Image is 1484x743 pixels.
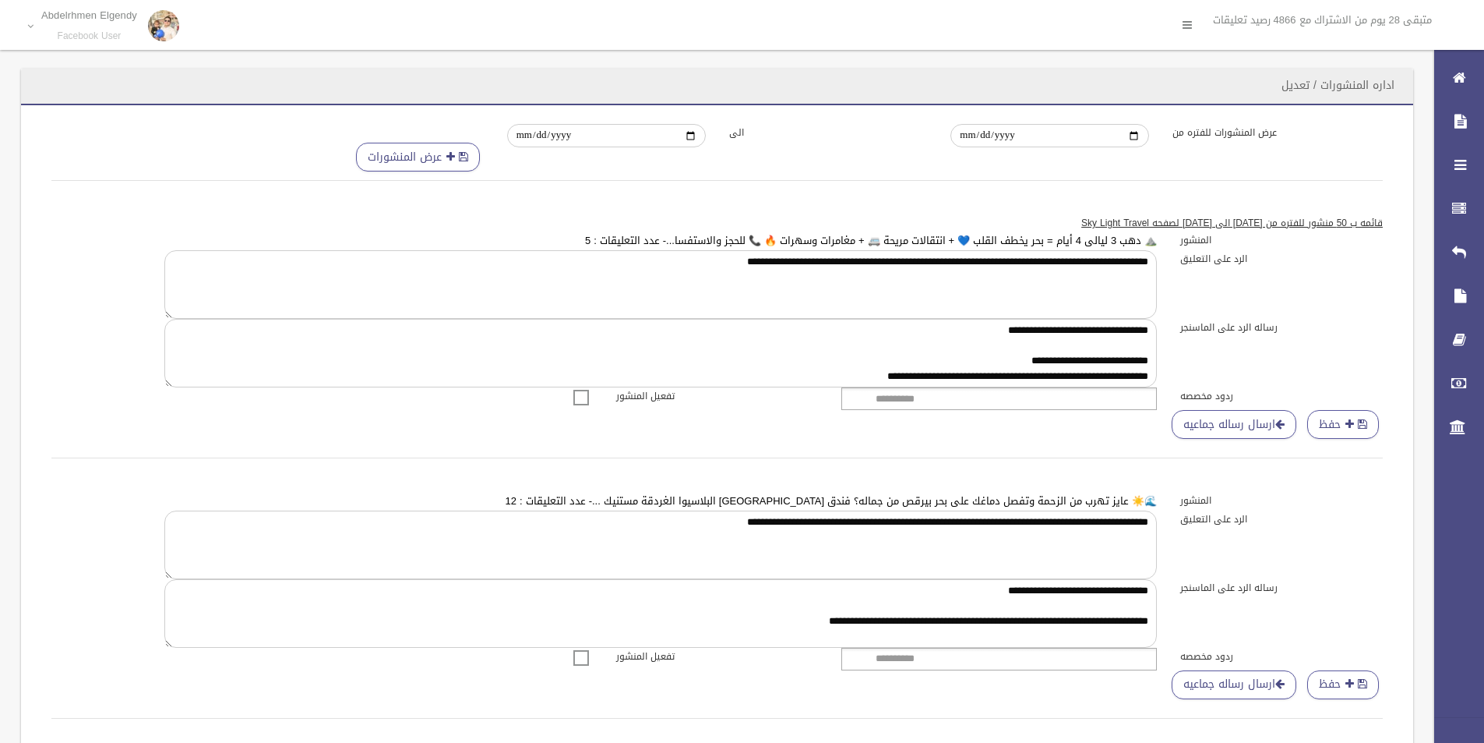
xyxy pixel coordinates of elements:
[585,231,1157,250] a: ⛰️ دهب 3 ليالى 4 أيام = بحر يخطف القلب 💙 + انتقالات مريحة 🚐 + مغامرات وسهرات 🔥 📞 للحجز والاستفسا....
[1172,410,1296,439] a: ارسال رساله جماعيه
[1169,579,1394,596] label: رساله الرد على الماسنجر
[1169,387,1394,405] label: ردود مخصصه
[717,124,939,141] label: الى
[1307,410,1379,439] button: حفظ
[1161,124,1383,141] label: عرض المنشورات للفتره من
[356,143,480,172] button: عرض المنشورات
[1169,232,1394,249] label: المنشور
[1307,670,1379,699] button: حفظ
[506,491,1158,511] a: 🌊☀️ عايز تهرب من الزحمة وتفصل دماغك على بحر بيرقص من جماله؟ فندق [GEOGRAPHIC_DATA] البلاسيوا الغر...
[1169,492,1394,509] label: المنشور
[605,387,830,405] label: تفعيل المنشور
[1169,250,1394,267] label: الرد على التعليق
[1169,648,1394,665] label: ردود مخصصه
[1263,70,1413,101] header: اداره المنشورات / تعديل
[1169,319,1394,336] label: رساله الرد على الماسنجر
[1172,670,1296,699] a: ارسال رساله جماعيه
[41,30,137,42] small: Facebook User
[41,9,137,21] p: Abdelrhmen Elgendy
[605,648,830,665] label: تفعيل المنشور
[1081,214,1383,232] u: قائمه ب 50 منشور للفتره من [DATE] الى [DATE] لصفحه Sky Light Travel
[1169,511,1394,528] label: الرد على التعليق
